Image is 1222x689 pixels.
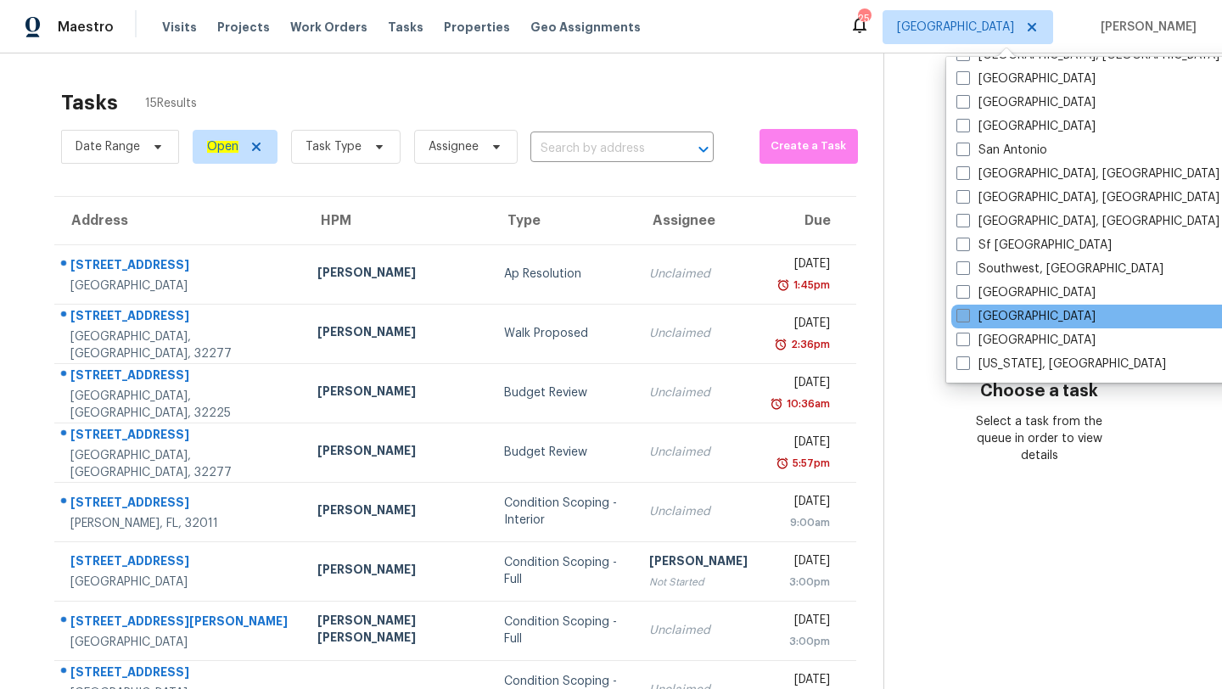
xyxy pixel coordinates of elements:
[317,264,477,285] div: [PERSON_NAME]
[70,664,290,685] div: [STREET_ADDRESS]
[504,495,622,529] div: Condition Scoping - Interior
[770,395,783,412] img: Overdue Alarm Icon
[649,503,748,520] div: Unclaimed
[70,367,290,388] div: [STREET_ADDRESS]
[70,277,290,294] div: [GEOGRAPHIC_DATA]
[776,277,790,294] img: Overdue Alarm Icon
[774,336,788,353] img: Overdue Alarm Icon
[788,336,830,353] div: 2:36pm
[504,325,622,342] div: Walk Proposed
[956,308,1096,325] label: [GEOGRAPHIC_DATA]
[956,70,1096,87] label: [GEOGRAPHIC_DATA]
[76,138,140,155] span: Date Range
[649,444,748,461] div: Unclaimed
[956,356,1166,373] label: [US_STATE], [GEOGRAPHIC_DATA]
[649,574,748,591] div: Not Started
[217,19,270,36] span: Projects
[290,19,367,36] span: Work Orders
[980,383,1098,400] h3: Choose a task
[776,455,789,472] img: Overdue Alarm Icon
[490,197,636,244] th: Type
[70,574,290,591] div: [GEOGRAPHIC_DATA]
[775,493,830,514] div: [DATE]
[775,514,830,531] div: 9:00am
[305,138,362,155] span: Task Type
[956,189,1219,206] label: [GEOGRAPHIC_DATA], [GEOGRAPHIC_DATA]
[760,129,857,164] button: Create a Task
[956,213,1219,230] label: [GEOGRAPHIC_DATA], [GEOGRAPHIC_DATA]
[317,383,477,404] div: [PERSON_NAME]
[207,141,238,153] ah_el_jm_1744035306855: Open
[789,455,830,472] div: 5:57pm
[70,494,290,515] div: [STREET_ADDRESS]
[444,19,510,36] span: Properties
[775,612,830,633] div: [DATE]
[692,137,715,161] button: Open
[961,413,1117,464] div: Select a task from the queue in order to view details
[70,307,290,328] div: [STREET_ADDRESS]
[1094,19,1197,36] span: [PERSON_NAME]
[649,552,748,574] div: [PERSON_NAME]
[956,260,1163,277] label: Southwest, [GEOGRAPHIC_DATA]
[956,332,1096,349] label: [GEOGRAPHIC_DATA]
[649,384,748,401] div: Unclaimed
[775,574,830,591] div: 3:00pm
[775,255,830,277] div: [DATE]
[70,613,290,634] div: [STREET_ADDRESS][PERSON_NAME]
[775,633,830,650] div: 3:00pm
[317,501,477,523] div: [PERSON_NAME]
[649,622,748,639] div: Unclaimed
[61,94,118,111] h2: Tasks
[162,19,197,36] span: Visits
[70,256,290,277] div: [STREET_ADDRESS]
[145,95,197,112] span: 15 Results
[775,434,830,455] div: [DATE]
[858,10,870,27] div: 25
[649,266,748,283] div: Unclaimed
[317,561,477,582] div: [PERSON_NAME]
[504,554,622,588] div: Condition Scoping - Full
[761,197,856,244] th: Due
[504,266,622,283] div: Ap Resolution
[317,323,477,344] div: [PERSON_NAME]
[388,21,423,33] span: Tasks
[775,552,830,574] div: [DATE]
[504,444,622,461] div: Budget Review
[70,426,290,447] div: [STREET_ADDRESS]
[530,19,641,36] span: Geo Assignments
[897,19,1014,36] span: [GEOGRAPHIC_DATA]
[504,613,622,647] div: Condition Scoping - Full
[317,612,477,650] div: [PERSON_NAME] [PERSON_NAME]
[783,395,830,412] div: 10:36am
[70,447,290,481] div: [GEOGRAPHIC_DATA], [GEOGRAPHIC_DATA], 32277
[70,634,290,651] div: [GEOGRAPHIC_DATA]
[70,328,290,362] div: [GEOGRAPHIC_DATA], [GEOGRAPHIC_DATA], 32277
[70,552,290,574] div: [STREET_ADDRESS]
[504,384,622,401] div: Budget Review
[775,315,830,336] div: [DATE]
[956,165,1219,182] label: [GEOGRAPHIC_DATA], [GEOGRAPHIC_DATA]
[304,197,490,244] th: HPM
[768,137,849,156] span: Create a Task
[775,374,830,395] div: [DATE]
[790,277,830,294] div: 1:45pm
[649,325,748,342] div: Unclaimed
[636,197,761,244] th: Assignee
[956,118,1096,135] label: [GEOGRAPHIC_DATA]
[956,284,1096,301] label: [GEOGRAPHIC_DATA]
[956,94,1096,111] label: [GEOGRAPHIC_DATA]
[956,142,1047,159] label: San Antonio
[429,138,479,155] span: Assignee
[58,19,114,36] span: Maestro
[317,442,477,463] div: [PERSON_NAME]
[54,197,304,244] th: Address
[70,388,290,422] div: [GEOGRAPHIC_DATA], [GEOGRAPHIC_DATA], 32225
[530,136,666,162] input: Search by address
[956,237,1112,254] label: Sf [GEOGRAPHIC_DATA]
[70,515,290,532] div: [PERSON_NAME], FL, 32011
